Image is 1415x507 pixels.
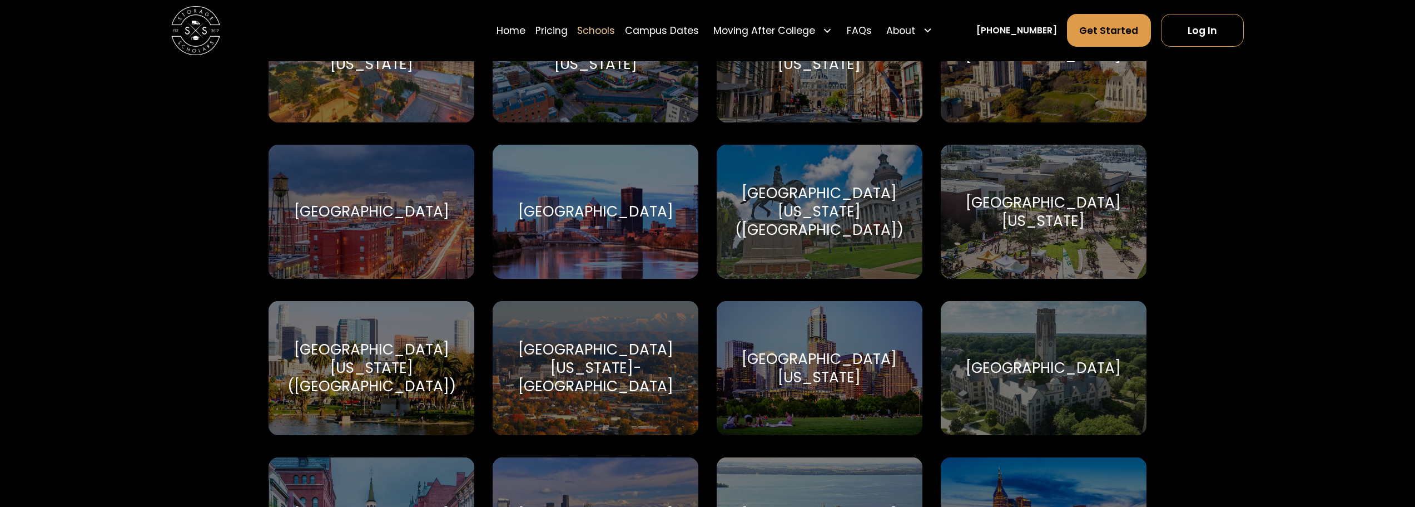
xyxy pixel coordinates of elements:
div: [GEOGRAPHIC_DATA] [294,203,449,221]
div: [GEOGRAPHIC_DATA][US_STATE]-[GEOGRAPHIC_DATA] [507,341,683,396]
a: Go to selected school [941,301,1146,435]
div: Moving After College [708,13,837,47]
a: Go to selected school [941,145,1146,279]
a: Pricing [535,13,568,47]
div: [GEOGRAPHIC_DATA] [966,46,1121,65]
div: [GEOGRAPHIC_DATA][US_STATE] ([GEOGRAPHIC_DATA]) [731,184,907,239]
div: [GEOGRAPHIC_DATA][US_STATE] [507,37,683,73]
a: Campus Dates [625,13,699,47]
div: About [886,23,915,38]
div: [GEOGRAPHIC_DATA][US_STATE] [731,37,907,73]
a: [PHONE_NUMBER] [976,24,1057,37]
a: FAQs [847,13,872,47]
div: [GEOGRAPHIC_DATA][US_STATE] ([GEOGRAPHIC_DATA]) [284,341,460,396]
a: Home [497,13,525,47]
div: [GEOGRAPHIC_DATA] [966,359,1121,377]
div: [GEOGRAPHIC_DATA] [518,203,673,221]
img: Storage Scholars main logo [171,6,220,55]
div: [GEOGRAPHIC_DATA][US_STATE] [731,350,907,387]
div: [GEOGRAPHIC_DATA][US_STATE] [955,194,1131,230]
a: Go to selected school [717,145,922,279]
a: Go to selected school [269,301,474,435]
a: Schools [577,13,615,47]
a: Go to selected school [493,145,698,279]
a: Go to selected school [269,145,474,279]
a: Go to selected school [493,301,698,435]
a: home [171,6,220,55]
div: Moving After College [713,23,815,38]
a: Go to selected school [717,301,922,435]
a: Get Started [1067,14,1151,47]
div: About [882,13,937,47]
a: Log In [1161,14,1244,47]
div: [GEOGRAPHIC_DATA][US_STATE] [284,37,460,73]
